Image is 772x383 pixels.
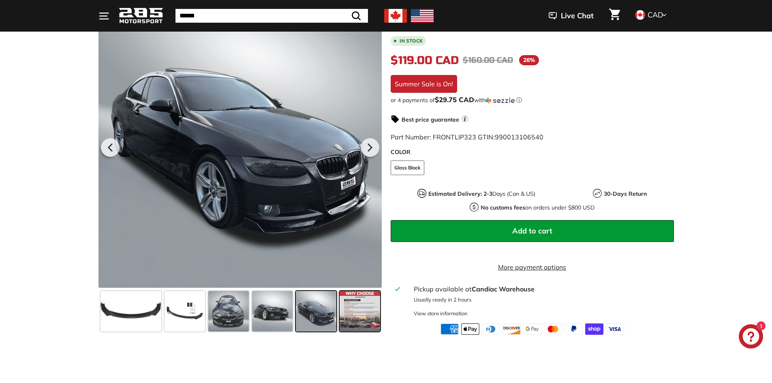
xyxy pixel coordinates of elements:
[544,323,562,335] img: master
[428,190,535,198] p: Days (Can & US)
[648,10,663,19] span: CAD
[441,323,459,335] img: american_express
[435,95,474,104] span: $29.75 CAD
[481,204,525,211] strong: No customs fees
[463,55,513,65] span: $160.00 CAD
[428,190,492,197] strong: Estimated Delivery: 2-3
[414,310,468,317] div: View store information
[604,190,647,197] strong: 30-Days Return
[391,53,459,67] span: $119.00 CAD
[503,323,521,335] img: discover
[400,39,423,43] b: In stock
[495,133,543,141] span: 990013106540
[461,115,469,123] span: i
[391,75,457,93] div: Summer Sale is On!
[482,323,500,335] img: diners_club
[519,55,539,65] span: 26%
[561,11,594,21] span: Live Chat
[604,2,625,30] a: Cart
[391,133,543,141] span: Part Number: FRONTLIP323 GTIN:
[391,96,674,104] div: or 4 payments of with
[736,324,766,351] inbox-online-store-chat: Shopify online store chat
[538,6,604,26] button: Live Chat
[485,97,515,104] img: Sezzle
[391,96,674,104] div: or 4 payments of$29.75 CADwithSezzle Click to learn more about Sezzle
[565,323,583,335] img: paypal
[402,116,459,123] strong: Best price guarantee
[414,296,669,304] p: Usually ready in 2 hours
[414,284,669,294] div: Pickup available at
[391,220,674,242] button: Add to cart
[472,285,535,293] strong: Candiac Warehouse
[606,323,624,335] img: visa
[585,323,603,335] img: shopify_pay
[481,203,595,212] p: on orders under $800 USD
[391,148,674,156] label: COLOR
[461,323,479,335] img: apple_pay
[175,9,368,23] input: Search
[391,262,674,272] a: More payment options
[119,6,163,26] img: Logo_285_Motorsport_areodynamics_components
[523,323,541,335] img: google_pay
[512,226,552,235] span: Add to cart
